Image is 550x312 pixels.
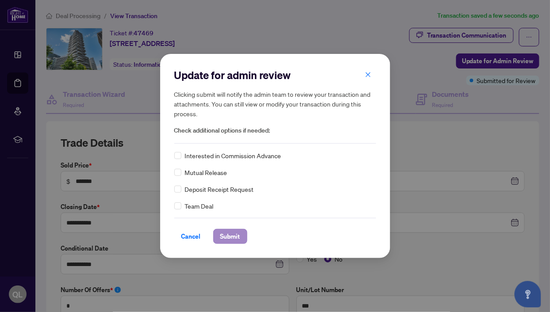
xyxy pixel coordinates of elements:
[515,281,541,308] button: Open asap
[365,72,371,78] span: close
[174,89,376,118] h5: Clicking submit will notify the admin team to review your transaction and attachments. You can st...
[181,229,201,244] span: Cancel
[213,229,247,244] button: Submit
[174,68,376,82] h2: Update for admin review
[174,126,376,136] span: Check additional options if needed:
[185,151,281,160] span: Interested in Commission Advance
[185,201,214,211] span: Team Deal
[220,229,240,244] span: Submit
[174,229,208,244] button: Cancel
[185,184,254,194] span: Deposit Receipt Request
[185,167,227,177] span: Mutual Release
